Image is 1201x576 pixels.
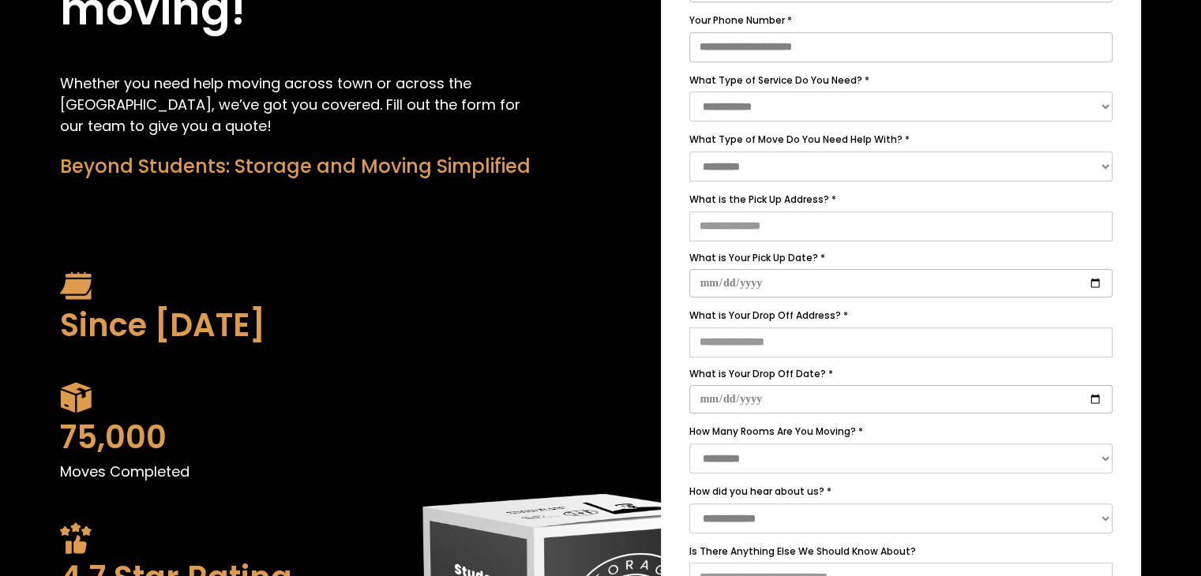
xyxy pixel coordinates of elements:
[689,543,1113,560] label: Is There Anything Else We Should Know About?
[60,152,540,181] div: Beyond Students: Storage and Moving Simplified
[689,249,1113,267] label: What is Your Pick Up Date? *
[60,461,540,482] p: Moves Completed
[60,73,540,137] p: Whether you need help moving across town or across the [GEOGRAPHIC_DATA], we’ve got you covered. ...
[60,301,540,349] div: Since [DATE]
[689,191,1113,208] label: What is the Pick Up Address? *
[689,307,1113,324] label: What is Your Drop Off Address? *
[689,72,1113,89] label: What Type of Service Do You Need? *
[689,483,1113,500] label: How did you hear about us? *
[689,12,1113,29] label: Your Phone Number *
[689,131,1113,148] label: What Type of Move Do You Need Help With? *
[689,423,1113,440] label: How Many Rooms Are You Moving? *
[60,413,540,461] div: 75,000
[689,365,1113,383] label: What is Your Drop Off Date? *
